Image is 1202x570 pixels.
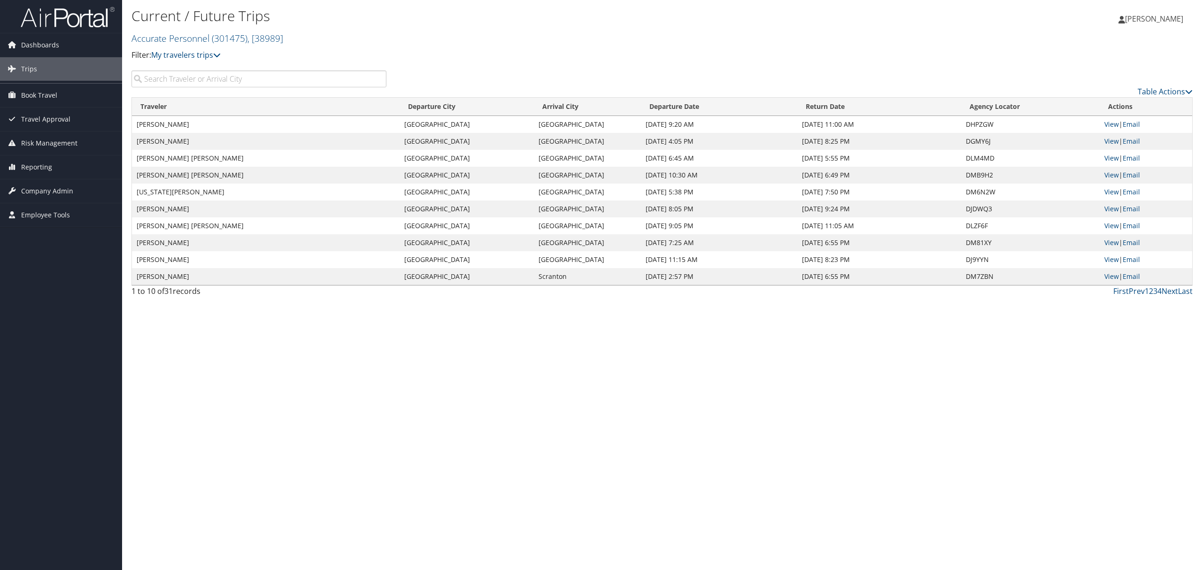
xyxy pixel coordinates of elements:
td: [DATE] 6:55 PM [797,268,961,285]
td: | [1100,234,1192,251]
td: [PERSON_NAME] [132,234,400,251]
td: DM81XY [961,234,1100,251]
td: DLZF6F [961,217,1100,234]
td: [DATE] 9:20 AM [641,116,797,133]
a: [PERSON_NAME] [1118,5,1193,33]
a: Prev [1129,286,1145,296]
td: [DATE] 11:05 AM [797,217,961,234]
td: DMB9H2 [961,167,1100,184]
td: [GEOGRAPHIC_DATA] [534,251,641,268]
td: [PERSON_NAME] [PERSON_NAME] [132,167,400,184]
a: View [1104,272,1119,281]
td: [DATE] 6:45 AM [641,150,797,167]
a: View [1104,238,1119,247]
td: DM6N2W [961,184,1100,200]
td: DM7ZBN [961,268,1100,285]
a: Email [1123,221,1140,230]
th: Traveler: activate to sort column ascending [132,98,400,116]
td: [GEOGRAPHIC_DATA] [400,251,534,268]
th: Return Date: activate to sort column ascending [797,98,961,116]
td: [GEOGRAPHIC_DATA] [400,200,534,217]
td: DGMY6J [961,133,1100,150]
a: View [1104,170,1119,179]
a: 1 [1145,286,1149,296]
p: Filter: [131,49,839,62]
a: First [1113,286,1129,296]
td: [GEOGRAPHIC_DATA] [400,184,534,200]
td: [PERSON_NAME] [132,268,400,285]
a: Email [1123,204,1140,213]
td: [GEOGRAPHIC_DATA] [534,116,641,133]
th: Departure Date: activate to sort column descending [641,98,797,116]
td: | [1100,150,1192,167]
td: [PERSON_NAME] [132,116,400,133]
td: [DATE] 8:05 PM [641,200,797,217]
a: View [1104,204,1119,213]
span: Company Admin [21,179,73,203]
img: airportal-logo.png [21,6,115,28]
td: [GEOGRAPHIC_DATA] [534,217,641,234]
td: [PERSON_NAME] [132,200,400,217]
span: Book Travel [21,84,57,107]
td: | [1100,251,1192,268]
a: Next [1162,286,1178,296]
span: Dashboards [21,33,59,57]
td: [DATE] 7:50 PM [797,184,961,200]
a: View [1104,154,1119,162]
td: [GEOGRAPHIC_DATA] [534,167,641,184]
a: View [1104,187,1119,196]
span: Reporting [21,155,52,179]
span: , [ 38989 ] [247,32,283,45]
span: Trips [21,57,37,81]
a: View [1104,120,1119,129]
a: Table Actions [1138,86,1193,97]
span: Travel Approval [21,108,70,131]
th: Departure City: activate to sort column ascending [400,98,534,116]
span: [PERSON_NAME] [1125,14,1183,24]
td: | [1100,116,1192,133]
td: [DATE] 5:38 PM [641,184,797,200]
td: [US_STATE][PERSON_NAME] [132,184,400,200]
span: 31 [164,286,173,296]
th: Actions [1100,98,1192,116]
td: [DATE] 9:05 PM [641,217,797,234]
td: [DATE] 10:30 AM [641,167,797,184]
td: [DATE] 11:00 AM [797,116,961,133]
a: Email [1123,255,1140,264]
span: Risk Management [21,131,77,155]
td: [DATE] 8:23 PM [797,251,961,268]
td: [GEOGRAPHIC_DATA] [400,268,534,285]
td: | [1100,200,1192,217]
a: Accurate Personnel [131,32,283,45]
a: My travelers trips [151,50,221,60]
th: Agency Locator: activate to sort column ascending [961,98,1100,116]
td: | [1100,167,1192,184]
a: View [1104,255,1119,264]
td: [GEOGRAPHIC_DATA] [400,150,534,167]
td: [DATE] 7:25 AM [641,234,797,251]
td: [GEOGRAPHIC_DATA] [400,116,534,133]
td: [DATE] 4:05 PM [641,133,797,150]
td: [PERSON_NAME] [132,251,400,268]
div: 1 to 10 of records [131,285,386,301]
td: [DATE] 6:49 PM [797,167,961,184]
td: [DATE] 11:15 AM [641,251,797,268]
td: DJ9YYN [961,251,1100,268]
a: View [1104,137,1119,146]
a: 4 [1157,286,1162,296]
a: Email [1123,238,1140,247]
td: DHPZGW [961,116,1100,133]
a: View [1104,221,1119,230]
td: DLM4MD [961,150,1100,167]
td: [GEOGRAPHIC_DATA] [400,234,534,251]
span: Employee Tools [21,203,70,227]
a: 3 [1153,286,1157,296]
td: [DATE] 5:55 PM [797,150,961,167]
td: [DATE] 6:55 PM [797,234,961,251]
td: [GEOGRAPHIC_DATA] [534,150,641,167]
td: Scranton [534,268,641,285]
td: [DATE] 8:25 PM [797,133,961,150]
input: Search Traveler or Arrival City [131,70,386,87]
td: [GEOGRAPHIC_DATA] [534,200,641,217]
td: [GEOGRAPHIC_DATA] [400,167,534,184]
